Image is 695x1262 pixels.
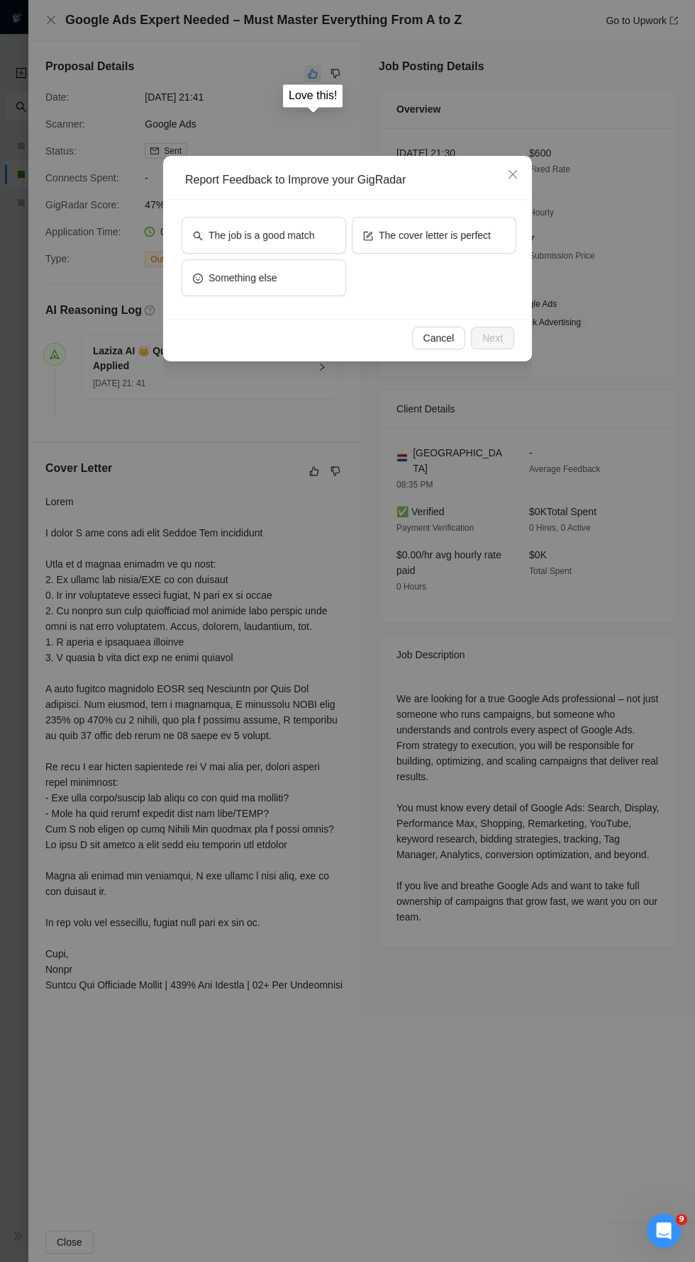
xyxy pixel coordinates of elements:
[182,259,346,296] button: smileSomething else
[185,172,520,188] div: Report Feedback to Improve your GigRadar
[412,327,466,349] button: Cancel
[471,327,514,349] button: Next
[423,330,455,346] span: Cancel
[494,156,532,194] button: Close
[676,1214,687,1225] span: 9
[379,227,491,243] span: The cover letter is perfect
[352,217,516,254] button: formThe cover letter is perfect
[363,230,373,240] span: form
[193,230,203,240] span: search
[182,217,346,254] button: searchThe job is a good match
[208,227,314,243] span: The job is a good match
[208,270,277,286] span: Something else
[647,1214,681,1248] iframe: Intercom live chat
[507,169,518,180] span: close
[289,89,337,102] div: Love this!
[193,272,203,283] span: smile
